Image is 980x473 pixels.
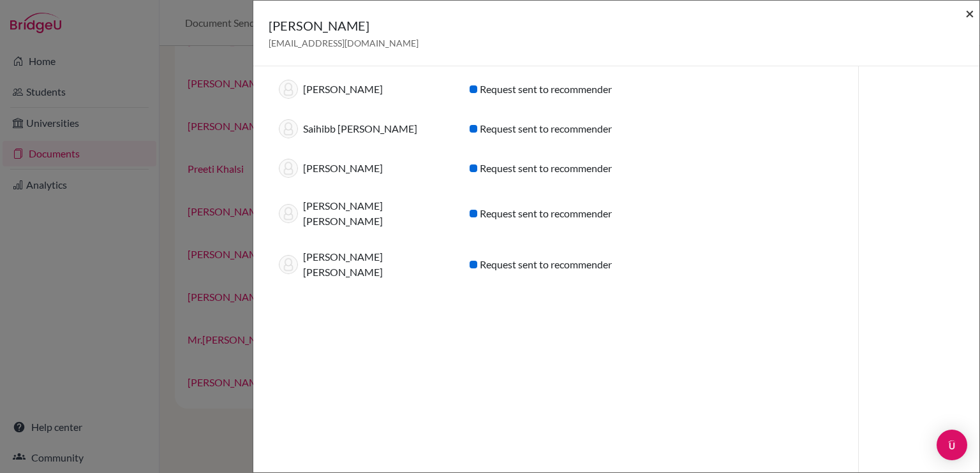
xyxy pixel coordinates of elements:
[460,121,651,136] div: Request sent to recommender
[279,204,298,223] img: thumb_default-9baad8e6c595f6d87dbccf3bc005204999cb094ff98a76d4c88bb8097aa52fd3.png
[269,198,460,229] div: [PERSON_NAME] [PERSON_NAME]
[937,430,967,460] div: Open Intercom Messenger
[460,206,651,221] div: Request sent to recommender
[460,82,651,97] div: Request sent to recommender
[279,80,298,99] img: thumb_default-9baad8e6c595f6d87dbccf3bc005204999cb094ff98a76d4c88bb8097aa52fd3.png
[460,161,651,176] div: Request sent to recommender
[460,257,651,272] div: Request sent to recommender
[279,159,298,178] img: thumb_default-9baad8e6c595f6d87dbccf3bc005204999cb094ff98a76d4c88bb8097aa52fd3.png
[269,119,460,138] div: Saihibb [PERSON_NAME]
[269,38,419,48] span: [EMAIL_ADDRESS][DOMAIN_NAME]
[269,159,460,178] div: [PERSON_NAME]
[269,16,419,35] h5: [PERSON_NAME]
[965,4,974,22] span: ×
[279,255,298,274] img: thumb_default-9baad8e6c595f6d87dbccf3bc005204999cb094ff98a76d4c88bb8097aa52fd3.png
[269,249,460,280] div: [PERSON_NAME] [PERSON_NAME]
[279,119,298,138] img: thumb_default-9baad8e6c595f6d87dbccf3bc005204999cb094ff98a76d4c88bb8097aa52fd3.png
[965,6,974,21] button: Close
[269,80,460,99] div: [PERSON_NAME]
